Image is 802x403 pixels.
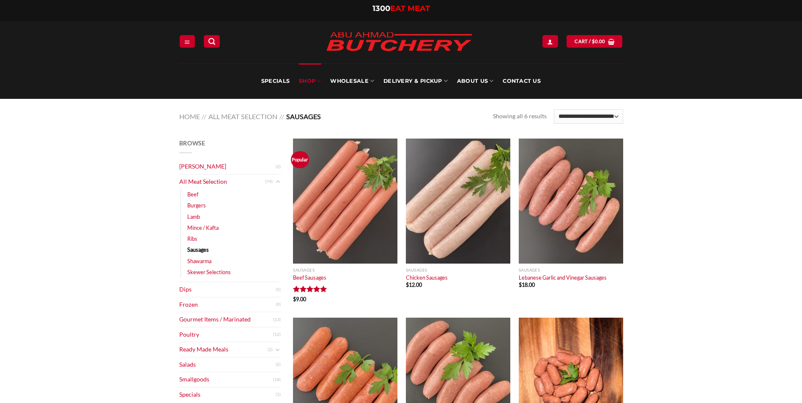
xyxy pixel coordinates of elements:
span: (12) [273,328,281,341]
a: [PERSON_NAME] [179,159,276,174]
div: Rated 5.00 out of 5 [293,286,327,293]
a: Mince / Kafta [187,222,219,233]
span: (2) [268,343,273,356]
a: All Meat Selection [208,112,277,120]
a: Specials [261,63,290,99]
a: Wholesale [330,63,374,99]
img: Beef Sausages [293,139,397,264]
span: $ [592,38,595,45]
a: Cart / $0.00 [567,35,622,47]
a: All Meat Selection [179,174,265,189]
img: Chicken-Sausages [406,139,510,264]
a: Skewer Selections [187,267,231,278]
p: Sausages [293,268,397,272]
a: Delivery & Pickup [383,63,448,99]
p: Showing all 6 results [493,112,547,121]
span: Rated out of 5 [293,286,327,296]
span: (5) [276,283,281,296]
span: (1) [276,388,281,401]
span: Cart / [575,38,605,45]
a: Home [179,112,200,120]
a: About Us [457,63,493,99]
a: Lamb [187,211,200,222]
a: Shawarma [187,256,211,267]
a: Dips [179,282,276,297]
a: Burgers [187,200,206,211]
a: Salads [179,357,276,372]
span: (2) [276,358,281,371]
a: Chicken Sausages [406,274,448,281]
a: SHOP [299,63,321,99]
span: (18) [273,373,281,386]
button: Toggle [275,177,281,186]
a: Contact Us [503,63,541,99]
a: Smallgoods [179,372,273,387]
a: Search [204,35,220,47]
a: Chicken Sausages [406,139,510,264]
bdi: 0.00 [592,38,605,44]
bdi: 18.00 [519,281,535,288]
span: (9) [276,298,281,311]
span: // [279,112,284,120]
bdi: 12.00 [406,281,422,288]
span: (2) [276,161,281,173]
a: Frozen [179,297,276,312]
span: (13) [273,313,281,326]
a: Menu [180,35,195,47]
span: $ [406,281,409,288]
button: Toggle [275,345,281,354]
p: Sausages [406,268,510,272]
span: Browse [179,139,205,147]
img: Lebanese Garlic and Vinegar Sausages [519,139,623,264]
a: Beef Sausages [293,274,326,281]
a: Lebanese Garlic and Vinegar Sausages [519,274,607,281]
select: Shop order [554,109,623,124]
p: Sausages [519,268,623,272]
span: // [202,112,206,120]
a: Sausages [187,244,209,255]
a: Poultry [179,327,273,342]
a: Gourmet Items / Marinated [179,312,273,327]
span: (74) [265,175,273,188]
a: Specials [179,387,276,402]
a: Ready Made Meals [179,342,268,357]
a: Login [542,35,558,47]
span: 1300 [372,4,390,13]
span: EAT MEAT [390,4,430,13]
span: $ [293,296,296,302]
a: Ribs [187,233,197,244]
a: 1300EAT MEAT [372,4,430,13]
a: Beef [187,189,198,200]
bdi: 9.00 [293,296,306,302]
span: $ [519,281,522,288]
img: Abu Ahmad Butchery [319,26,479,58]
span: Sausages [286,112,321,120]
